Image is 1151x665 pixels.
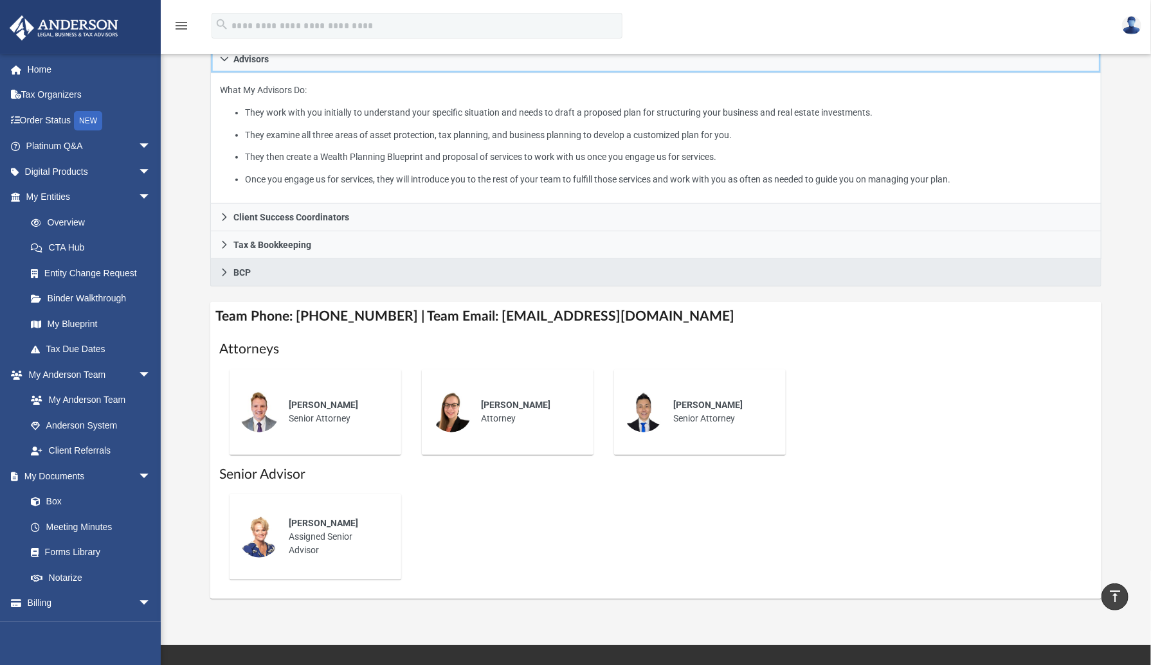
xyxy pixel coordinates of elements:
[1107,589,1123,604] i: vertical_align_top
[74,111,102,130] div: NEW
[245,172,1092,188] li: Once you engage us for services, they will introduce you to the rest of your team to fulfill thos...
[215,17,229,31] i: search
[18,514,164,540] a: Meeting Minutes
[9,57,170,82] a: Home
[245,105,1092,121] li: They work with you initially to understand your specific situation and needs to draft a proposed ...
[239,517,280,558] img: thumbnail
[9,616,164,641] a: Video Training
[472,389,585,434] div: Attorney
[18,235,170,261] a: CTA Hub
[138,590,164,617] span: arrow_drop_down
[623,391,664,432] img: thumbnail
[289,518,358,528] span: [PERSON_NAME]
[174,24,189,33] a: menu
[219,465,1092,484] h1: Senior Advisor
[664,389,777,434] div: Senior Attorney
[174,18,189,33] i: menu
[210,204,1101,231] a: Client Success Coordinators
[18,412,164,438] a: Anderson System
[239,391,280,432] img: thumbnail
[1101,583,1128,610] a: vertical_align_top
[210,46,1101,73] a: Advisors
[233,240,311,249] span: Tax & Bookkeeping
[9,107,170,134] a: Order StatusNEW
[18,565,164,590] a: Notarize
[9,184,170,210] a: My Entitiesarrow_drop_down
[138,184,164,211] span: arrow_drop_down
[18,489,158,515] a: Box
[18,209,170,235] a: Overview
[138,159,164,185] span: arrow_drop_down
[9,463,164,489] a: My Documentsarrow_drop_down
[210,259,1101,287] a: BCP
[9,362,164,387] a: My Anderson Teamarrow_drop_down
[18,311,164,337] a: My Blueprint
[280,508,392,566] div: Assigned Senior Advisor
[245,149,1092,165] li: They then create a Wealth Planning Blueprint and proposal of services to work with us once you en...
[233,213,349,222] span: Client Success Coordinators
[233,55,269,64] span: Advisors
[18,540,158,565] a: Forms Library
[481,400,550,410] span: [PERSON_NAME]
[673,400,743,410] span: [PERSON_NAME]
[18,387,158,413] a: My Anderson Team
[138,463,164,490] span: arrow_drop_down
[18,337,170,362] a: Tax Due Dates
[219,340,1092,359] h1: Attorneys
[6,15,122,40] img: Anderson Advisors Platinum Portal
[9,134,170,159] a: Platinum Q&Aarrow_drop_down
[280,389,392,434] div: Senior Attorney
[9,82,170,108] a: Tax Organizers
[431,391,472,432] img: thumbnail
[210,302,1101,331] h4: Team Phone: [PHONE_NUMBER] | Team Email: [EMAIL_ADDRESS][DOMAIN_NAME]
[18,286,170,312] a: Binder Walkthrough
[9,590,170,616] a: Billingarrow_drop_down
[138,134,164,160] span: arrow_drop_down
[138,362,164,388] span: arrow_drop_down
[1122,16,1141,35] img: User Pic
[245,127,1092,143] li: They examine all three areas of asset protection, tax planning, and business planning to develop ...
[233,268,251,277] span: BCP
[18,438,164,464] a: Client Referrals
[210,73,1101,204] div: Advisors
[220,82,1092,187] p: What My Advisors Do:
[289,400,358,410] span: [PERSON_NAME]
[210,231,1101,259] a: Tax & Bookkeeping
[9,159,170,184] a: Digital Productsarrow_drop_down
[18,260,170,286] a: Entity Change Request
